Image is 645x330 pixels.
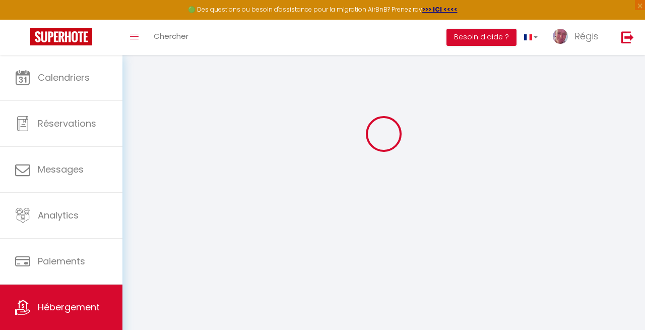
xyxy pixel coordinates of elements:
span: Réservations [38,117,96,130]
span: Analytics [38,209,79,222]
img: logout [621,31,634,43]
span: Régis [574,30,598,42]
button: Besoin d'aide ? [446,29,517,46]
span: Calendriers [38,71,90,84]
span: Chercher [154,31,188,41]
img: ... [553,29,568,44]
span: Hébergement [38,301,100,313]
a: Chercher [146,20,196,55]
span: Paiements [38,255,85,267]
span: Messages [38,163,84,176]
a: >>> ICI <<<< [422,5,458,14]
a: ... Régis [545,20,611,55]
img: Super Booking [30,28,92,45]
